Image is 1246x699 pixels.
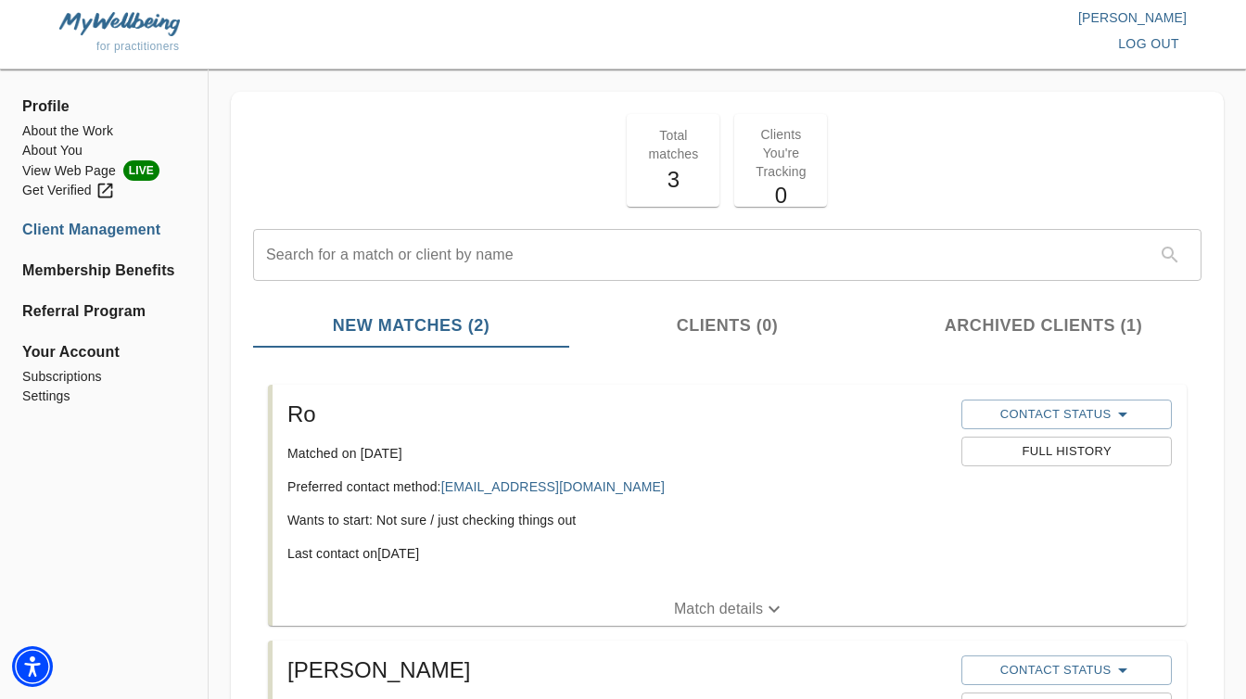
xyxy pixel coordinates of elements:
button: Contact Status [961,400,1171,429]
p: Last contact on [DATE] [287,544,947,563]
a: Referral Program [22,300,185,323]
h5: 3 [638,165,708,195]
a: [EMAIL_ADDRESS][DOMAIN_NAME] [441,479,665,494]
p: Total matches [638,126,708,163]
h5: [PERSON_NAME] [287,655,947,685]
button: Contact Status [961,655,1171,685]
img: MyWellbeing [59,12,180,35]
a: Get Verified [22,181,185,200]
button: Match details [273,592,1187,626]
button: Full History [961,437,1171,466]
span: log out [1118,32,1179,56]
a: Subscriptions [22,367,185,387]
span: Archived Clients (1) [896,313,1190,338]
a: View Web PageLIVE [22,160,185,181]
a: About You [22,141,185,160]
span: Contact Status [971,403,1162,426]
button: log out [1111,27,1187,61]
p: Clients You're Tracking [745,125,816,181]
a: Client Management [22,219,185,241]
li: View Web Page [22,160,185,181]
span: Your Account [22,341,185,363]
p: Matched on [DATE] [287,444,947,463]
span: New Matches (2) [264,313,558,338]
p: Wants to start: Not sure / just checking things out [287,511,947,529]
p: [PERSON_NAME] [623,8,1187,27]
div: Accessibility Menu [12,646,53,687]
span: Clients (0) [580,313,874,338]
span: LIVE [123,160,159,181]
p: Match details [674,598,763,620]
a: About the Work [22,121,185,141]
a: Settings [22,387,185,406]
a: Membership Benefits [22,260,185,282]
h5: Ro [287,400,947,429]
div: Get Verified [22,181,115,200]
span: Profile [22,95,185,118]
span: Contact Status [971,659,1162,681]
h5: 0 [745,181,816,210]
span: Full History [971,441,1162,463]
span: for practitioners [96,40,180,53]
p: Preferred contact method: [287,477,947,496]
